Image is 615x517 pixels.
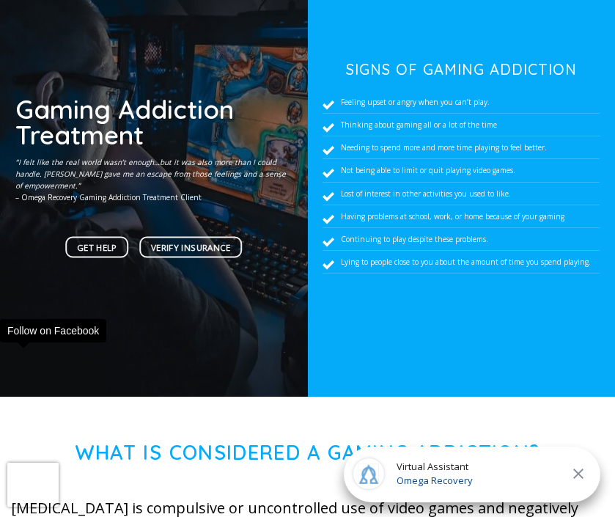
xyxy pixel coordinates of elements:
li: Needing to spend more and more time playing to feel better. [323,136,600,159]
li: Continuing to play despite these problems. [323,228,600,251]
a: Get Help [65,236,129,257]
h3: Signs of Gaming Addiction [323,62,600,77]
span: Get Help [77,241,117,254]
h1: What is Considered a Gaming Addiction? [11,441,604,465]
h1: Gaming Addiction Treatment [15,97,292,148]
li: Having problems at school, work, or home because of your gaming [323,205,600,228]
em: “I felt like the real world wasn’t enough…but it was also more than I could handle. [PERSON_NAME]... [15,156,286,190]
p: – Omega Recovery Gaming Addiction Treatment Client [15,155,292,202]
li: Lost of interest in other activities you used to like. [323,183,600,205]
li: Lying to people close to you about the amount of time you spend playing. [323,251,600,274]
span: Verify Insurance [151,241,231,254]
li: Feeling upset or angry when you can’t play. [323,91,600,114]
li: Not being able to limit or quit playing video games. [323,159,600,182]
li: Thinking about gaming all or a lot of the time [323,114,600,136]
a: Verify Insurance [139,236,242,257]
